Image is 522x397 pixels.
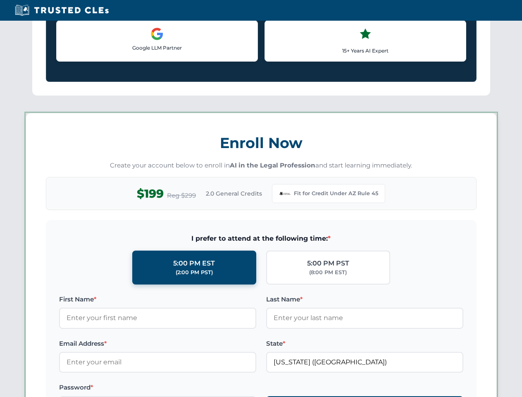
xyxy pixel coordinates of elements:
img: Google [150,27,164,41]
label: Password [59,383,256,392]
div: (8:00 PM EST) [309,268,347,277]
span: 2.0 General Credits [206,189,262,198]
label: First Name [59,294,256,304]
input: Arizona (AZ) [266,352,463,373]
p: Google LLM Partner [63,44,251,52]
span: Reg $299 [167,191,196,201]
span: $199 [137,184,164,203]
label: State [266,339,463,349]
h3: Enroll Now [46,130,477,156]
img: Trusted CLEs [12,4,111,17]
strong: AI in the Legal Profession [230,161,315,169]
span: I prefer to attend at the following time: [59,233,463,244]
p: Create your account below to enroll in and start learning immediately. [46,161,477,170]
label: Last Name [266,294,463,304]
div: 5:00 PM PST [307,258,349,269]
div: 5:00 PM EST [173,258,215,269]
div: (2:00 PM PST) [176,268,213,277]
label: Email Address [59,339,256,349]
span: Fit for Credit Under AZ Rule 45 [294,189,378,198]
input: Enter your email [59,352,256,373]
img: Arizona Bar [279,188,291,199]
input: Enter your last name [266,308,463,328]
input: Enter your first name [59,308,256,328]
p: 15+ Years AI Expert [272,47,459,55]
